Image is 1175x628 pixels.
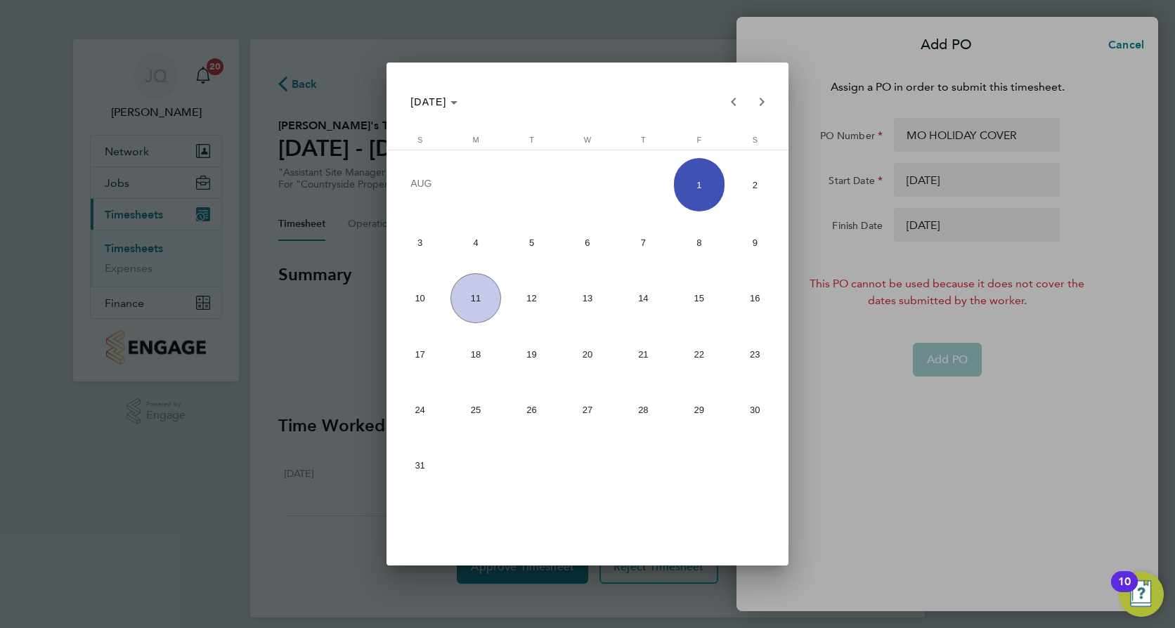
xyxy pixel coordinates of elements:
[504,214,559,270] button: August 5, 2025
[730,385,781,435] span: 30
[417,136,422,144] span: S
[448,214,503,270] button: August 4, 2025
[504,270,559,326] button: August 12, 2025
[727,270,784,326] button: August 16, 2025
[674,158,724,211] span: 1
[395,440,445,490] span: 31
[395,329,445,379] span: 17
[674,217,724,267] span: 8
[507,273,557,323] span: 12
[392,326,448,381] button: August 17, 2025
[507,217,557,267] span: 5
[696,136,701,144] span: F
[392,382,448,438] button: August 24, 2025
[392,270,448,326] button: August 10, 2025
[504,326,559,381] button: August 19, 2025
[618,217,668,267] span: 7
[1118,582,1131,600] div: 10
[616,382,671,438] button: August 28, 2025
[727,382,784,438] button: August 30, 2025
[671,155,727,214] button: August 1, 2025
[674,273,724,323] span: 15
[395,273,445,323] span: 10
[753,136,758,144] span: S
[671,270,727,326] button: August 15, 2025
[392,438,448,493] button: August 31, 2025
[618,273,668,323] span: 14
[618,385,668,435] span: 28
[450,385,500,435] span: 25
[405,89,463,115] button: Choose month and year
[559,214,615,270] button: August 6, 2025
[616,326,671,381] button: August 21, 2025
[730,329,781,379] span: 23
[616,214,671,270] button: August 7, 2025
[559,382,615,438] button: August 27, 2025
[727,214,784,270] button: August 9, 2025
[395,217,445,267] span: 3
[748,88,776,116] button: Next month
[562,329,612,379] span: 20
[562,273,612,323] span: 13
[562,385,612,435] span: 27
[727,326,784,381] button: August 23, 2025
[450,329,500,379] span: 18
[671,214,727,270] button: August 8, 2025
[559,326,615,381] button: August 20, 2025
[504,382,559,438] button: August 26, 2025
[559,270,615,326] button: August 13, 2025
[674,385,724,435] span: 29
[410,96,447,107] span: [DATE]
[392,214,448,270] button: August 3, 2025
[450,273,500,323] span: 11
[450,217,500,267] span: 4
[507,385,557,435] span: 26
[448,326,503,381] button: August 18, 2025
[1119,572,1164,617] button: Open Resource Center, 10 new notifications
[730,217,781,267] span: 9
[472,136,479,144] span: M
[448,270,503,326] button: August 11, 2025
[448,382,503,438] button: August 25, 2025
[392,155,671,214] td: AUG
[395,385,445,435] span: 24
[618,329,668,379] span: 21
[641,136,646,144] span: T
[730,158,781,211] span: 2
[529,136,534,144] span: T
[727,155,784,214] button: August 2, 2025
[720,88,748,116] button: Previous month
[674,329,724,379] span: 22
[730,273,781,323] span: 16
[671,326,727,381] button: August 22, 2025
[616,270,671,326] button: August 14, 2025
[584,136,591,144] span: W
[562,217,612,267] span: 6
[671,382,727,438] button: August 29, 2025
[507,329,557,379] span: 19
